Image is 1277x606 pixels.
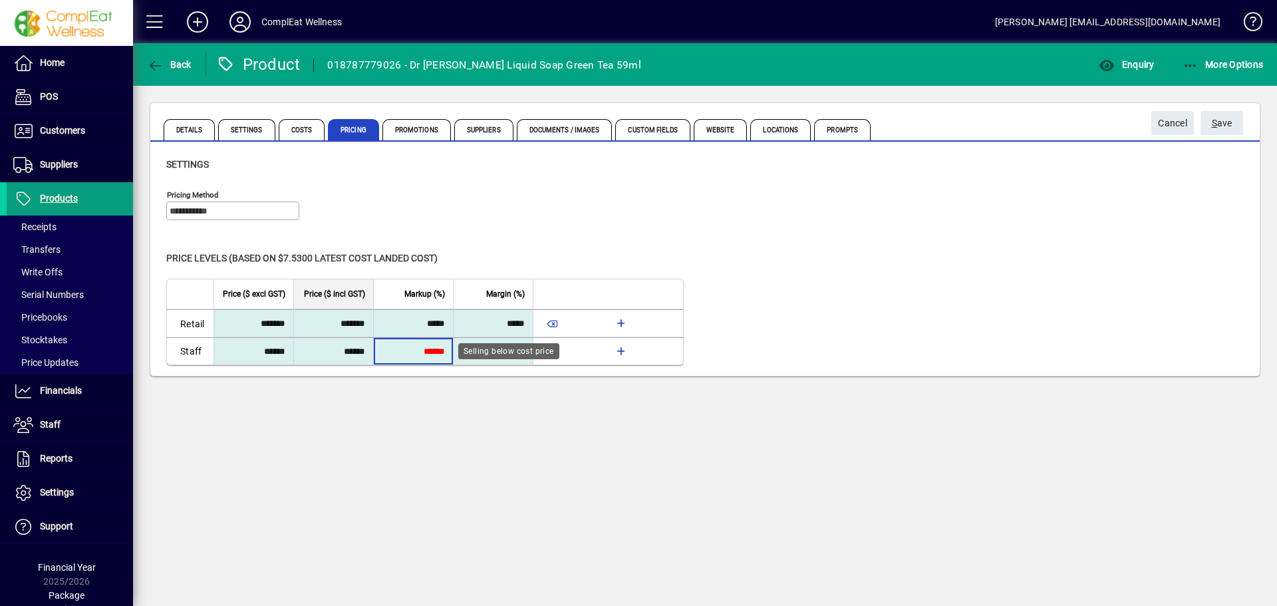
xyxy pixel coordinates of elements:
td: Staff [167,337,213,365]
span: Prompts [814,119,871,140]
a: Receipts [7,216,133,238]
span: POS [40,91,58,102]
button: Save [1201,111,1243,135]
span: Back [147,59,192,70]
span: Transfers [13,244,61,255]
span: Margin (%) [486,287,525,301]
button: Add [176,10,219,34]
button: Cancel [1151,111,1194,135]
a: Home [7,47,133,80]
span: Pricebooks [13,312,67,323]
span: Promotions [382,119,451,140]
span: Suppliers [40,159,78,170]
span: Cancel [1158,112,1187,134]
a: Financials [7,375,133,408]
a: Customers [7,114,133,148]
span: Settings [40,487,74,498]
span: Price ($ excl GST) [223,287,285,301]
span: Price levels (based on $7.5300 Latest cost landed cost) [166,253,438,263]
div: ComplEat Wellness [261,11,342,33]
span: Documents / Images [517,119,613,140]
span: More Options [1183,59,1264,70]
span: Financial Year [38,562,96,573]
span: Suppliers [454,119,513,140]
a: Serial Numbers [7,283,133,306]
span: Support [40,521,73,531]
button: Profile [219,10,261,34]
span: Price ($ incl GST) [304,287,365,301]
span: Receipts [13,222,57,232]
span: Details [164,119,215,140]
span: Customers [40,125,85,136]
span: Custom Fields [615,119,690,140]
span: Locations [750,119,811,140]
span: Settings [218,119,275,140]
app-page-header-button: Back [133,53,206,76]
a: Staff [7,408,133,442]
a: POS [7,80,133,114]
span: Products [40,193,78,204]
span: Website [694,119,748,140]
a: Stocktakes [7,329,133,351]
span: Package [49,590,84,601]
button: Back [144,53,195,76]
span: Home [40,57,65,68]
mat-label: Pricing method [167,190,219,200]
a: Transfers [7,238,133,261]
span: Write Offs [13,267,63,277]
a: Knowledge Base [1234,3,1260,46]
div: 018787779026 - Dr [PERSON_NAME] Liquid Soap Green Tea 59ml [327,55,641,76]
a: Reports [7,442,133,476]
a: Write Offs [7,261,133,283]
div: [PERSON_NAME] [EMAIL_ADDRESS][DOMAIN_NAME] [995,11,1220,33]
button: Enquiry [1095,53,1157,76]
a: Pricebooks [7,306,133,329]
span: Markup (%) [404,287,445,301]
td: Retail [167,309,213,337]
a: Suppliers [7,148,133,182]
span: ave [1212,112,1232,134]
span: Pricing [328,119,379,140]
span: Reports [40,453,72,464]
button: More Options [1179,53,1267,76]
span: Stocktakes [13,335,67,345]
a: Settings [7,476,133,510]
span: Financials [40,385,82,396]
span: Costs [279,119,325,140]
span: Staff [40,419,61,430]
a: Price Updates [7,351,133,374]
span: Enquiry [1099,59,1154,70]
a: Support [7,510,133,543]
span: Serial Numbers [13,289,84,300]
div: Selling below cost price [458,343,559,359]
span: S [1212,118,1217,128]
div: Product [216,54,301,75]
span: Price Updates [13,357,78,368]
span: Settings [166,159,209,170]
